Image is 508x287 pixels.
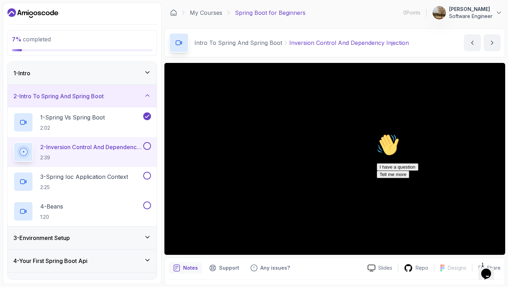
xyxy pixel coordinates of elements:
button: next content [484,34,501,51]
p: Notes [183,264,198,271]
a: Dashboard [170,9,177,16]
iframe: chat widget [374,131,501,255]
a: Dashboard [7,7,58,19]
button: user profile image[PERSON_NAME]Software Engineer [432,6,502,20]
p: 1:20 [40,213,63,221]
button: 2-Intro To Spring And Spring Boot [8,85,157,107]
a: Slides [362,264,398,272]
button: previous content [464,34,481,51]
h3: 3 - Environment Setup [13,234,70,242]
button: notes button [169,262,202,274]
a: Repo [398,264,434,273]
p: Any issues? [260,264,290,271]
button: 1-Spring Vs Spring Boot2:02 [13,112,151,132]
span: completed [12,36,51,43]
span: 7 % [12,36,22,43]
h3: 4 - Your First Spring Boot Api [13,257,87,265]
img: user profile image [433,6,446,19]
p: 4 - Beans [40,202,63,211]
p: [PERSON_NAME] [449,6,492,13]
p: Inversion Control And Dependency Injection [289,39,409,47]
button: 1-Intro [8,62,157,84]
div: 👋Hi! How can we help?I have a questionTell me more [3,3,130,47]
p: Repo [416,264,428,271]
a: My Courses [190,8,222,17]
p: Designs [448,264,466,271]
p: 3 - Spring Ioc Application Context [40,172,128,181]
p: Slides [378,264,392,271]
iframe: chat widget [478,259,501,280]
p: Spring Boot for Beginners [235,8,306,17]
p: Support [219,264,239,271]
button: Feedback button [246,262,294,274]
button: 3-Environment Setup [8,227,157,249]
p: Software Engineer [449,13,492,20]
span: Hi! How can we help? [3,21,70,27]
h3: 1 - Intro [13,69,30,77]
iframe: 2 - Inversion Control and Dependency Injection [164,63,505,255]
button: Share [472,264,501,271]
img: :wave: [3,3,25,25]
button: 2-Inversion Control And Dependency Injection2:39 [13,142,151,162]
button: Support button [205,262,243,274]
button: 4-Your First Spring Boot Api [8,250,157,272]
button: 3-Spring Ioc Application Context2:25 [13,172,151,192]
p: Intro To Spring And Spring Boot [194,39,282,47]
p: 2:02 [40,124,105,131]
button: I have a question [3,33,44,40]
p: 2:25 [40,184,128,191]
p: 2:39 [40,154,142,161]
h3: 2 - Intro To Spring And Spring Boot [13,92,104,100]
p: 0 Points [403,9,421,16]
button: 4-Beans1:20 [13,201,151,221]
p: 2 - Inversion Control And Dependency Injection [40,143,142,151]
p: 1 - Spring Vs Spring Boot [40,113,105,122]
button: Tell me more [3,40,35,47]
